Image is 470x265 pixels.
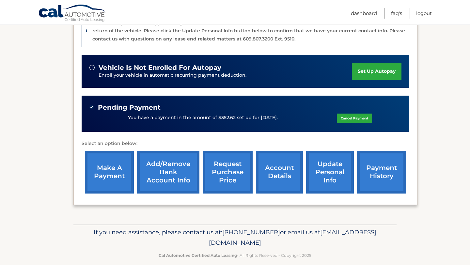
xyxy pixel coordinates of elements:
a: Add/Remove bank account info [137,151,199,194]
img: check-green.svg [89,105,94,109]
img: alert-white.svg [89,65,95,70]
span: Pending Payment [98,103,161,112]
a: payment history [357,151,406,194]
p: - All Rights Reserved - Copyright 2025 [78,252,392,259]
a: FAQ's [391,8,402,19]
a: request purchase price [203,151,253,194]
a: set up autopay [352,63,401,80]
a: update personal info [306,151,354,194]
a: Dashboard [351,8,377,19]
strong: Cal Automotive Certified Auto Leasing [159,253,237,258]
p: If you need assistance, please contact us at: or email us at [78,227,392,248]
p: The end of your lease is approaching soon. A member of our lease end team will be in touch soon t... [92,20,405,42]
a: Cancel Payment [337,114,372,123]
a: make a payment [85,151,134,194]
span: [PHONE_NUMBER] [222,228,280,236]
a: account details [256,151,303,194]
span: vehicle is not enrolled for autopay [99,64,221,72]
p: You have a payment in the amount of $352.62 set up for [DATE]. [128,114,278,121]
a: Cal Automotive [38,4,107,23]
p: Enroll your vehicle in automatic recurring payment deduction. [99,72,352,79]
a: Logout [416,8,432,19]
p: Select an option below: [82,140,409,148]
